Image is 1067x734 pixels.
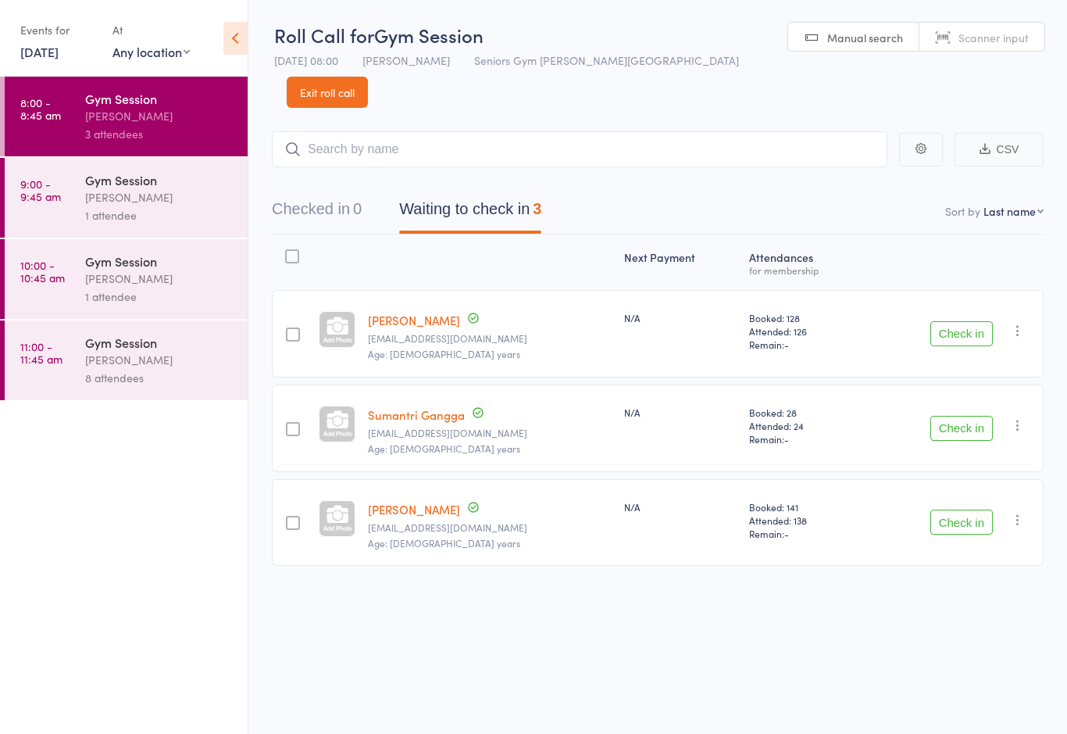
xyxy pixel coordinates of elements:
div: 0 [353,200,362,217]
div: 3 [533,200,541,217]
div: 8 attendees [85,369,234,387]
span: Scanner input [958,30,1029,45]
span: Roll Call for [274,22,374,48]
div: [PERSON_NAME] [85,188,234,206]
span: Age: [DEMOGRAPHIC_DATA] years [368,536,520,550]
time: 8:00 - 8:45 am [20,96,61,121]
span: Seniors Gym [PERSON_NAME][GEOGRAPHIC_DATA] [474,52,739,68]
span: [DATE] 08:00 [274,52,338,68]
span: Attended: 24 [749,419,859,432]
span: Booked: 141 [749,500,859,514]
label: Sort by [945,203,980,219]
div: 1 attendee [85,206,234,224]
div: Gym Session [85,90,234,107]
div: Any location [112,43,190,60]
div: Gym Session [85,171,234,188]
div: Gym Session [85,334,234,351]
span: Remain: [749,338,859,351]
button: Checked in0 [272,192,362,234]
span: Booked: 28 [749,406,859,419]
button: Check in [930,510,993,535]
span: Age: [DEMOGRAPHIC_DATA] years [368,442,520,455]
time: 9:00 - 9:45 am [20,177,61,202]
span: Booked: 128 [749,311,859,324]
span: - [784,432,789,446]
a: [PERSON_NAME] [368,312,460,328]
a: Sumantri Gangga [368,406,465,423]
span: Remain: [749,432,859,446]
small: yvonnee5@bigpond.com [368,333,612,344]
div: for membership [749,265,859,275]
div: Next Payment [618,242,743,283]
span: Manual search [827,30,903,45]
div: N/A [624,500,737,514]
small: sumantri.gangga@gmail.com [368,428,612,439]
a: [PERSON_NAME] [368,501,460,517]
div: N/A [624,311,737,324]
span: Age: [DEMOGRAPHIC_DATA] years [368,347,520,360]
small: russelleunice@hotmail.com [368,522,612,533]
div: [PERSON_NAME] [85,107,234,125]
div: Atten­dances [743,242,865,283]
a: 11:00 -11:45 amGym Session[PERSON_NAME]8 attendees [5,320,248,400]
time: 10:00 - 10:45 am [20,259,65,284]
button: Waiting to check in3 [399,192,541,234]
div: [PERSON_NAME] [85,351,234,369]
span: - [784,527,789,540]
span: [PERSON_NAME] [362,52,450,68]
div: Last name [983,203,1036,219]
div: [PERSON_NAME] [85,270,234,288]
span: Attended: 138 [749,514,859,527]
button: Check in [930,416,993,441]
button: Check in [930,321,993,346]
div: At [112,17,190,43]
a: [DATE] [20,43,59,60]
time: 11:00 - 11:45 am [20,340,62,365]
div: N/A [624,406,737,419]
span: Gym Session [374,22,484,48]
a: 8:00 -8:45 amGym Session[PERSON_NAME]3 attendees [5,77,248,156]
input: Search by name [272,131,887,167]
span: Remain: [749,527,859,540]
a: 9:00 -9:45 amGym Session[PERSON_NAME]1 attendee [5,158,248,238]
span: Attended: 126 [749,324,859,338]
div: 3 attendees [85,125,234,143]
div: Gym Session [85,252,234,270]
div: Events for [20,17,97,43]
a: Exit roll call [287,77,368,108]
span: - [784,338,789,351]
button: CSV [955,133,1044,166]
div: 1 attendee [85,288,234,306]
a: 10:00 -10:45 amGym Session[PERSON_NAME]1 attendee [5,239,248,319]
